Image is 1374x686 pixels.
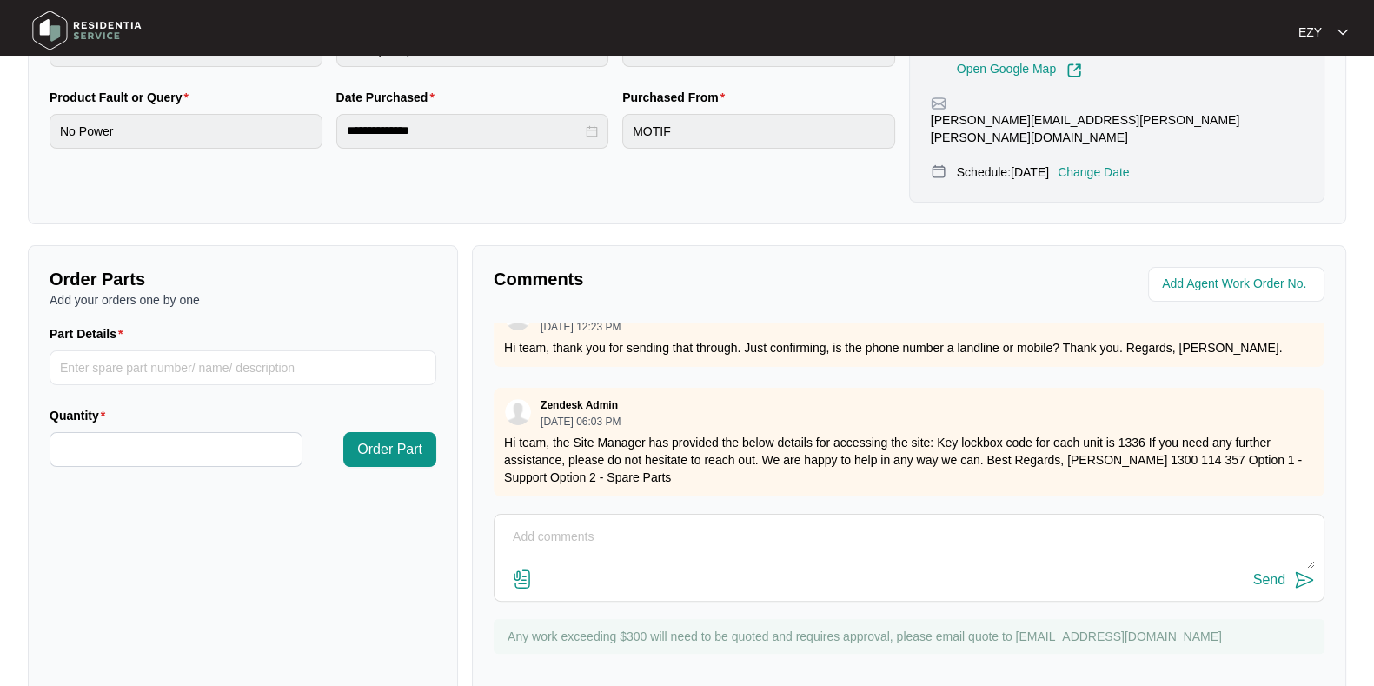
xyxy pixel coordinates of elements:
p: Zendesk Admin [541,398,618,412]
input: Product Fault or Query [50,114,322,149]
input: Purchased From [622,114,895,149]
input: Quantity [50,433,302,466]
img: user.svg [505,399,531,425]
p: EZY [1298,23,1322,41]
input: Date Purchased [347,122,583,140]
img: send-icon.svg [1294,569,1315,590]
img: Link-External [1066,63,1082,78]
button: Order Part [343,432,436,467]
p: [DATE] 12:23 PM [541,322,621,332]
img: map-pin [931,96,946,111]
p: Any work exceeding $300 will need to be quoted and requires approval, please email quote to [EMAI... [508,628,1316,645]
div: Send [1253,572,1285,588]
img: dropdown arrow [1337,28,1348,37]
p: Hi team, thank you for sending that through. Just confirming, is the phone number a landline or m... [504,339,1314,356]
a: Open Google Map [957,63,1082,78]
button: Send [1253,569,1315,592]
p: [PERSON_NAME][EMAIL_ADDRESS][PERSON_NAME][PERSON_NAME][DOMAIN_NAME] [931,111,1303,146]
label: Quantity [50,407,112,424]
img: residentia service logo [26,4,148,57]
p: Hi team, the Site Manager has provided the below details for accessing the site: Key lockbox code... [504,434,1314,486]
p: [DATE] 06:03 PM [541,416,621,427]
p: Comments [494,267,897,291]
label: Purchased From [622,89,732,106]
label: Product Fault or Query [50,89,196,106]
img: map-pin [931,163,946,179]
p: Change Date [1058,163,1130,181]
label: Part Details [50,325,130,343]
img: file-attachment-doc.svg [512,569,533,589]
p: Add your orders one by one [50,291,436,309]
span: Order Part [357,439,422,460]
label: Date Purchased [336,89,441,106]
p: Schedule: [DATE] [957,163,1049,181]
input: Add Agent Work Order No. [1162,274,1314,295]
p: Order Parts [50,267,436,291]
input: Part Details [50,350,436,385]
